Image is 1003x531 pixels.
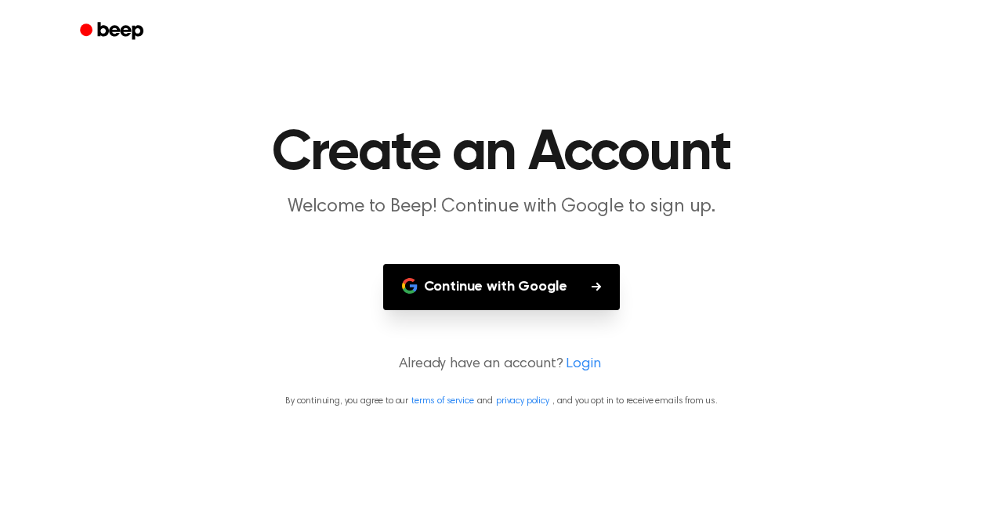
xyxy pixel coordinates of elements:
[19,394,984,408] p: By continuing, you agree to our and , and you opt in to receive emails from us.
[19,354,984,375] p: Already have an account?
[201,194,802,220] p: Welcome to Beep! Continue with Google to sign up.
[566,354,600,375] a: Login
[100,125,903,182] h1: Create an Account
[69,16,158,47] a: Beep
[383,264,621,310] button: Continue with Google
[496,396,549,406] a: privacy policy
[411,396,473,406] a: terms of service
